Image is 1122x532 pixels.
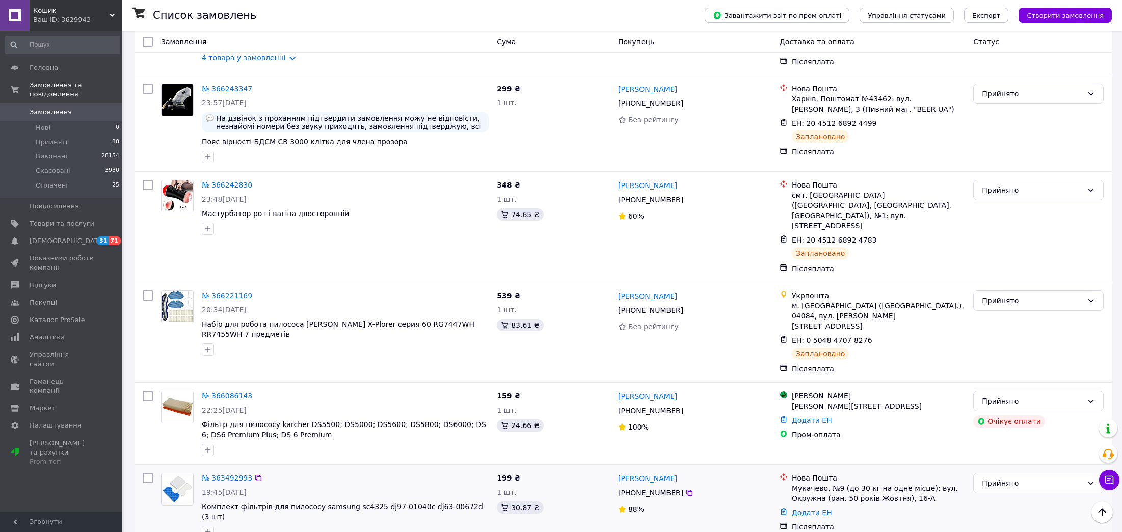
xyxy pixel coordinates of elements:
span: Статус [973,38,999,46]
div: Прийнято [982,88,1083,99]
div: Післяплата [792,364,965,374]
div: Післяплата [792,522,965,532]
div: Укрпошта [792,290,965,301]
span: 1 шт. [497,306,517,314]
div: Prom топ [30,457,94,466]
button: Управління статусами [860,8,954,23]
a: № 366242830 [202,181,252,189]
span: [PHONE_NUMBER] [618,407,683,415]
a: № 363492993 [202,474,252,482]
span: 299 ₴ [497,85,520,93]
span: 19:45[DATE] [202,488,247,496]
a: Фото товару [161,84,194,116]
div: 83.61 ₴ [497,319,543,331]
span: 159 ₴ [497,392,520,400]
span: [PHONE_NUMBER] [618,196,683,204]
span: [PERSON_NAME] та рахунки [30,439,94,467]
div: Прийнято [982,395,1083,407]
span: Завантажити звіт по пром-оплаті [713,11,841,20]
span: 539 ₴ [497,291,520,300]
span: Маркет [30,404,56,413]
span: Аналітика [30,333,65,342]
span: Комплект фільтрів для пилососу samsung sc4325 dj97-01040c dj63-00672d (3 шт) [202,502,483,521]
a: Додати ЕН [792,416,832,424]
button: Експорт [964,8,1009,23]
span: Покупець [618,38,654,46]
span: Скасовані [36,166,70,175]
span: 25 [112,181,119,190]
div: Післяплата [792,57,965,67]
div: Заплановано [792,247,849,259]
span: Замовлення [30,108,72,117]
div: Післяплата [792,147,965,157]
span: Замовлення та повідомлення [30,81,122,99]
a: Набір для робота пилососа [PERSON_NAME] X-Plorer серия 60 RG7447WH RR7455WH 7 предметів [202,320,474,338]
span: 60% [628,212,644,220]
div: Заплановано [792,130,849,143]
span: 23:48[DATE] [202,195,247,203]
a: Створити замовлення [1008,11,1112,19]
span: Повідомлення [30,202,79,211]
div: Нова Пошта [792,473,965,483]
span: Показники роботи компанії [30,254,94,272]
a: [PERSON_NAME] [618,291,677,301]
span: Товари та послуги [30,219,94,228]
input: Пошук [5,36,120,54]
span: 23:57[DATE] [202,99,247,107]
div: Нова Пошта [792,84,965,94]
div: 30.87 ₴ [497,501,543,514]
a: Фільтр для пилососу karcher DS5500; DS5000; DS5600; DS5800; DS6000; DS 6; DS6 Premium Plus; DS 6 ... [202,420,486,439]
div: [PERSON_NAME] [792,391,965,401]
div: Післяплата [792,263,965,274]
a: № 366086143 [202,392,252,400]
span: 1 шт. [497,195,517,203]
span: Доставка та оплата [780,38,854,46]
a: № 366221169 [202,291,252,300]
a: Фото товару [161,180,194,212]
img: Фото товару [162,84,193,116]
span: 1 шт. [497,488,517,496]
span: 1 шт. [497,99,517,107]
span: 22:25[DATE] [202,406,247,414]
span: Нові [36,123,50,132]
span: ЕН: 20 4512 6892 4783 [792,236,877,244]
span: 1 шт. [497,406,517,414]
a: Мастурбатор рот і вагіна двосторонній [202,209,349,218]
div: м. [GEOGRAPHIC_DATA] ([GEOGRAPHIC_DATA].), 04084, вул. [PERSON_NAME][STREET_ADDRESS] [792,301,965,331]
span: Управління статусами [868,12,946,19]
a: Пояс вірності БДСМ CB 3000 клітка для члена прозора [202,138,408,146]
div: Мукачево, №9 (до 30 кг на одне місце): вул. Окружна (ран. 50 років Жовтня), 16-А [792,483,965,503]
div: Прийнято [982,477,1083,489]
a: [PERSON_NAME] [618,84,677,94]
span: Гаманець компанії [30,377,94,395]
span: Без рейтингу [628,323,679,331]
button: Наверх [1091,501,1113,523]
span: [DEMOGRAPHIC_DATA] [30,236,105,246]
button: Чат з покупцем [1099,470,1119,490]
span: 28154 [101,152,119,161]
div: Нова Пошта [792,180,965,190]
a: Фото товару [161,290,194,323]
span: Налаштування [30,421,82,430]
div: Прийнято [982,184,1083,196]
span: Відгуки [30,281,56,290]
span: Прийняті [36,138,67,147]
span: Виконані [36,152,67,161]
a: № 366243347 [202,85,252,93]
span: 31 [97,236,109,245]
span: 20:34[DATE] [202,306,247,314]
span: 38 [112,138,119,147]
span: На дзвінок з проханням підтвердити замовлення можу не відповісти, незнайомі номери без звуку прих... [216,114,485,130]
a: Фото товару [161,391,194,423]
span: Кошик [33,6,110,15]
span: Cума [497,38,516,46]
div: Прийнято [982,295,1083,306]
span: Без рейтингу [628,116,679,124]
div: 24.66 ₴ [497,419,543,432]
span: 71 [109,236,120,245]
button: Створити замовлення [1019,8,1112,23]
div: Харків, Поштомат №43462: вул. [PERSON_NAME], 3 (Пивний маг. "BEER UА") [792,94,965,114]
